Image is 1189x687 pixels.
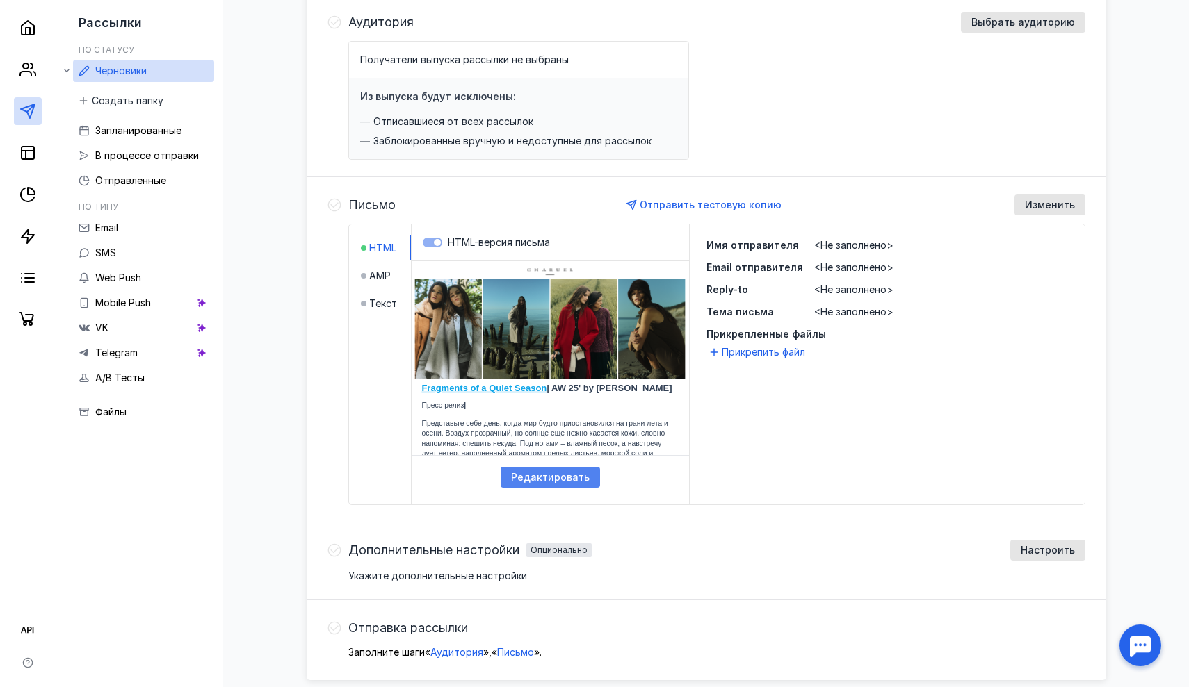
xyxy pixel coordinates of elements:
a: Web Push [73,267,214,289]
span: Выбрать аудиторию [971,17,1075,28]
button: Редактировать [501,467,600,488]
button: Аудитория [430,645,483,659]
span: Аудитория [430,646,483,658]
h4: Письмо [348,198,396,212]
span: <Не заполнено> [814,283,893,295]
span: HTML-версия письма [448,236,550,248]
a: A/B Тесты [73,367,214,389]
a: VK [73,317,214,339]
span: Редактировать [511,472,590,483]
span: Укажите дополнительные настройки [348,570,527,581]
a: Email [73,217,214,239]
span: <Не заполнено> [814,306,893,317]
h5: По статусу [79,44,134,55]
a: Отправленные [73,169,214,192]
button: Прикрепить файл [706,344,811,361]
span: Рассылки [79,15,142,30]
span: HTML [369,241,396,255]
span: Текст [369,297,397,311]
a: Telegram [73,342,214,364]
a: Запланированные [73,119,214,142]
button: Настроить [1010,540,1085,561]
span: A/B Тесты [95,372,145,383]
span: Тема письма [706,306,774,317]
button: Отправить тестовую копию [621,194,788,215]
h5: По типу [79,201,118,212]
button: Создать папку [73,90,170,111]
h4: Отправка рассылки [348,621,468,635]
span: Изменить [1025,199,1075,211]
span: AMP [369,269,391,283]
span: Дополнительные настройки [348,543,519,557]
h4: Дополнительные настройкиОпционально [348,543,592,557]
span: Web Push [95,272,141,283]
span: Файлы [95,406,127,417]
span: Reply-to [706,283,748,295]
p: Заполните шаги « » , « » . [348,645,1085,659]
span: SMS [95,247,116,258]
span: В процессе отправки [95,149,199,161]
a: Файлы [73,401,214,423]
span: Настроить [1021,545,1075,556]
span: Email [95,222,118,233]
span: Отправить тестовую копию [640,199,782,210]
span: VK [95,322,108,333]
div: Опционально [531,546,588,554]
span: Прикрепленные файлы [706,327,1068,341]
span: Telegram [95,347,138,358]
a: Mobile Push [73,292,214,314]
h4: Аудитория [348,15,414,29]
button: Выбрать аудиторию [961,12,1085,33]
iframe: preview [321,261,779,456]
span: Письмо [497,646,534,658]
span: Создать папку [92,95,163,107]
a: Черновики [73,60,214,82]
button: Письмо [497,645,534,659]
span: Отписавшиеся от всех рассылок [373,115,533,129]
span: Email отправителя [706,261,803,273]
span: Запланированные [95,124,181,136]
span: <Не заполнено> [814,239,893,251]
span: Заблокированные вручную и недоступные для рассылок [373,134,652,148]
a: SMS [73,242,214,264]
span: Получатели выпуска рассылки не выбраны [360,53,569,65]
span: Имя отправителя [706,239,799,251]
h4: Из выпуска будут исключены: [360,90,516,102]
button: Изменить [1014,194,1085,215]
span: Прикрепить файл [722,345,805,359]
span: Mobile Push [95,297,151,308]
span: Черновики [95,65,147,76]
span: <Не заполнено> [814,261,893,273]
span: Отправленные [95,174,166,186]
a: В процессе отправки [73,144,214,167]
